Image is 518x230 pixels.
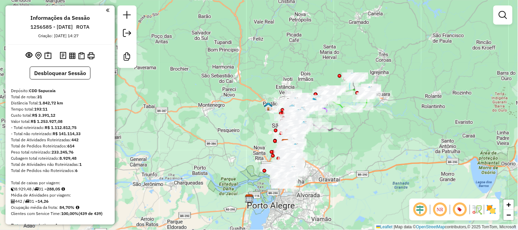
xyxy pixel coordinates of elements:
[412,201,429,218] span: Ocultar deslocamento
[11,143,109,149] div: Total de Pedidos Roteirizados:
[11,149,109,155] div: Peso total roteirizado:
[298,106,307,115] img: Warecloud Canudos (Novo Hamburgo)
[376,225,393,229] a: Leaflet
[76,24,90,30] h6: ROTA
[245,193,254,202] img: Porto Alegre
[11,88,109,94] div: Depósito:
[61,211,79,216] strong: 100,00%
[38,199,48,204] strong: 14,26
[59,156,76,161] strong: 8.929,48
[245,194,254,203] img: CDD Porto Alegre
[120,26,134,42] a: Exportar sessão
[58,51,68,61] button: Logs desbloquear sessão
[11,125,109,131] div: - Total roteirizado:
[11,223,109,229] h4: Rotas improdutivas:
[31,119,62,124] strong: R$ 1.253.927,08
[75,168,78,173] strong: 6
[24,50,34,61] button: Exibir sessão original
[79,211,102,216] strong: (439 de 439)
[11,161,109,168] div: Total de Atividades não Roteirizadas:
[394,225,395,229] span: |
[291,97,300,106] img: Warecloud Operário (Novo Hamburgo)
[68,51,77,60] button: Visualizar relatório de Roteirização
[11,100,109,106] div: Distância Total:
[11,198,109,204] div: 442 / 31 =
[71,137,79,142] strong: 442
[11,211,61,216] span: Clientes com Service Time:
[30,15,90,21] h4: Informações da Sessão
[504,210,514,220] a: Zoom out
[34,187,39,191] i: Total de rotas
[11,205,58,210] span: Ocupação média da frota:
[11,155,109,161] div: Cubagem total roteirizado:
[365,86,374,95] img: Parobé
[43,51,53,61] button: Painel de Sugestão
[37,94,42,99] strong: 31
[47,186,60,191] strong: 288,05
[11,187,15,191] i: Cubagem total roteirizado
[30,67,90,80] button: Desbloquear Sessão
[53,131,81,136] strong: R$ 141.114,33
[496,8,510,22] a: Exibir filtros
[120,8,134,24] a: Nova sessão e pesquisa
[32,113,55,118] strong: R$ 3.391,12
[11,112,109,118] div: Custo total:
[11,192,109,198] div: Média de Atividades por viagem:
[472,204,482,215] img: Fluxo de ruas
[25,199,29,203] i: Total de rotas
[79,162,82,167] strong: 1
[52,149,73,155] strong: 233.245,76
[504,200,514,210] a: Zoom in
[11,199,15,203] i: Total de Atividades
[11,168,109,174] div: Total de Pedidos não Roteirizados:
[309,97,318,106] img: Campo Bom
[348,72,356,81] img: Nova Hartz
[55,222,57,229] strong: 4
[11,186,109,192] div: 8.929,48 / 31 =
[507,211,511,219] span: −
[314,95,323,104] img: Warecloud Quatro Colônias (Campo Bom)
[39,100,63,105] strong: 1.842,72 km
[36,33,81,39] div: Criação: [DATE] 14:27
[34,106,47,112] strong: 193:11
[61,187,65,191] i: Meta Caixas/viagem: 253,87 Diferença: 34,18
[288,166,297,175] img: 2427 - Warecloud Canoas
[11,131,109,137] div: - Total não roteirizado:
[11,118,109,125] div: Valor total:
[120,50,134,65] a: Criar modelo
[291,143,300,152] img: Warecloud Lomba da Palmeira (Sapucaia)
[86,51,96,61] button: Imprimir Rotas
[432,201,448,218] span: Ocultar NR
[34,51,43,61] button: Centralizar mapa no depósito ou ponto de apoio
[77,51,86,61] button: Visualizar Romaneio
[486,204,497,215] img: Exibir/Ocultar setores
[67,143,74,148] strong: 614
[11,180,109,186] div: Total de caixas por viagem:
[59,205,74,210] strong: 84,70%
[299,121,308,130] img: São Leopoldo
[264,102,273,111] img: Portão
[318,91,335,98] div: Atividade não roteirizada - TRINDADE e SEHN LTDA
[11,94,109,100] div: Total de rotas:
[452,201,468,218] span: Exibir número da rota
[45,125,76,130] strong: R$ 1.112.812,75
[11,137,109,143] div: Total de Atividades Roteirizadas:
[375,224,518,230] div: Map data © contributors,© 2025 TomTom, Microsoft
[11,106,109,112] div: Tempo total:
[31,24,73,30] h6: 1256585 - [DATE]
[507,200,511,209] span: +
[294,109,303,118] img: Warecloud Rondonia (Novo Hamburgo)
[76,205,79,210] em: Média calculada utilizando a maior ocupação (%Peso ou %Cubagem) de cada rota da sessão. Rotas cro...
[416,225,445,229] a: OpenStreetMap
[106,6,109,14] a: Clique aqui para minimizar o painel
[281,139,290,148] img: CDD Sapucaia
[29,88,56,93] strong: CDD Sapucaia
